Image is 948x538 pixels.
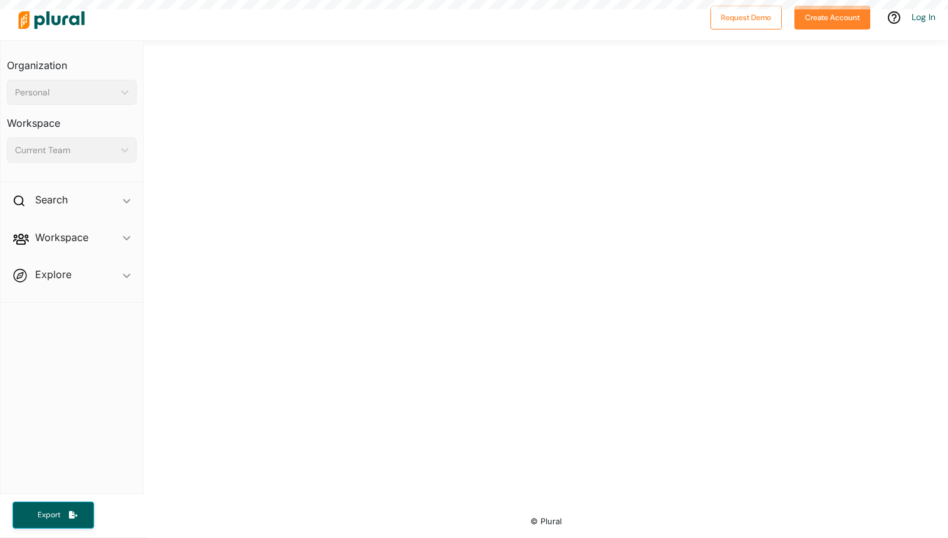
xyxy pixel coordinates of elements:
a: Request Demo [710,10,782,23]
button: Create Account [794,6,870,30]
button: Request Demo [710,6,782,30]
span: Export [29,510,69,520]
a: Create Account [794,10,870,23]
small: © Plural [530,517,562,526]
div: Current Team [15,144,116,157]
h3: Organization [7,47,137,75]
h2: Search [35,193,68,207]
div: Personal [15,86,116,99]
a: Log In [912,11,935,23]
button: Export [13,502,94,529]
h3: Workspace [7,105,137,132]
